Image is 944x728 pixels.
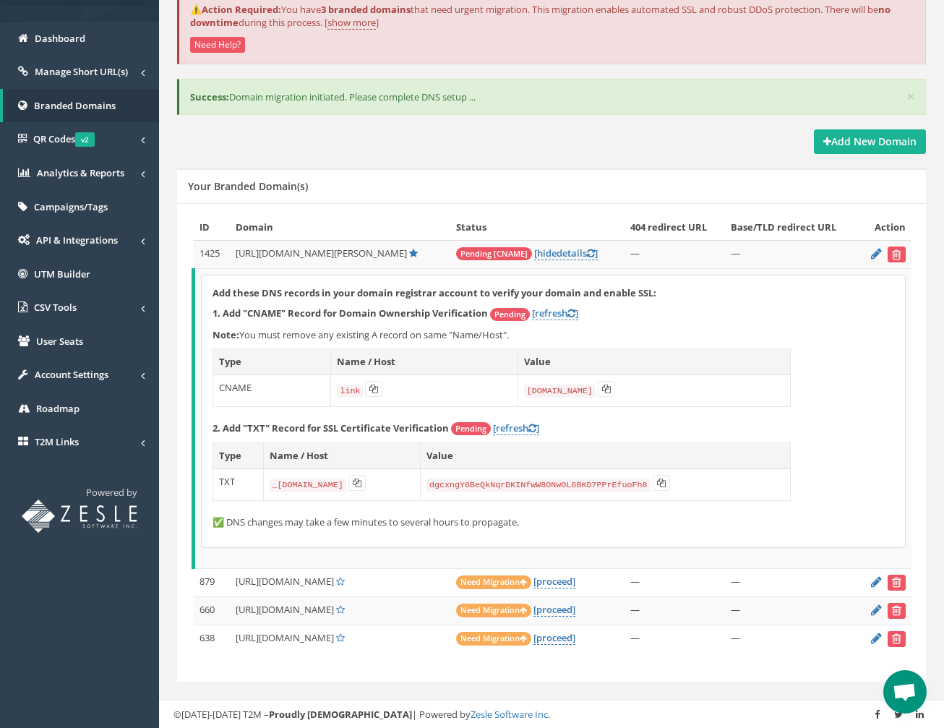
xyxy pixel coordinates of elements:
[213,328,239,341] b: Note:
[725,215,859,240] th: Base/TLD redirect URL
[35,32,85,45] span: Dashboard
[537,247,557,260] span: hide
[906,89,915,104] button: ×
[269,708,412,721] strong: Proudly [DEMOGRAPHIC_DATA]
[213,374,331,406] td: CNAME
[194,215,230,240] th: ID
[236,247,407,260] span: [URL][DOMAIN_NAME][PERSON_NAME]
[336,575,345,588] a: Set Default
[534,247,598,260] a: [hidedetails]
[188,181,308,192] h5: Your Branded Domain(s)
[270,479,346,492] code: _[DOMAIN_NAME]
[230,215,450,240] th: Domain
[35,368,108,381] span: Account Settings
[236,575,334,588] span: [URL][DOMAIN_NAME]
[190,3,891,30] strong: no downtime
[331,349,518,375] th: Name / Host
[35,65,128,78] span: Manage Short URL(s)
[533,575,575,588] a: [proceed]
[236,603,334,616] span: [URL][DOMAIN_NAME]
[194,568,230,596] td: 879
[456,604,531,617] span: Need Migration
[190,90,229,103] b: Success:
[236,631,334,644] span: [URL][DOMAIN_NAME]
[625,625,725,653] td: —
[35,435,79,448] span: T2M Links
[213,469,264,501] td: TXT
[518,349,790,375] th: Value
[213,286,656,299] strong: Add these DNS records in your domain registrar account to verify your domain and enable SSL:
[213,328,894,342] p: You must remove any existing A record on same "Name/Host".
[426,479,651,492] code: dgcxngY6BeQkNqrDKINfwW8ONwOL6BKD7PPrEfuoFh8
[194,625,230,653] td: 638
[34,99,116,112] span: Branded Domains
[213,421,449,434] strong: 2. Add "TXT" Record for SSL Certificate Verification
[177,79,926,116] div: Domain migration initiated. Please complete DNS setup ...
[456,247,532,260] span: Pending [CNAME]
[725,625,859,653] td: —
[75,132,95,147] span: v2
[471,708,550,721] a: Zesle Software Inc.
[409,247,418,260] a: Default
[34,267,90,281] span: UTM Builder
[194,240,230,268] td: 1425
[190,3,281,16] strong: ⚠️Action Required:
[36,335,83,348] span: User Seats
[36,234,118,247] span: API & Integrations
[725,240,859,268] td: —
[625,596,725,625] td: —
[336,631,345,644] a: Set Default
[263,443,420,469] th: Name / Host
[22,500,137,533] img: T2M URL Shortener powered by Zesle Software Inc.
[327,16,376,30] a: show more
[625,215,725,240] th: 404 redirect URL
[190,37,245,53] button: Need Help?
[725,596,859,625] td: —
[173,708,930,721] div: ©[DATE]-[DATE] T2M – | Powered by
[625,568,725,596] td: —
[190,3,914,30] p: You have that need urgent migration. This migration enables automated SSL and robust DDoS protect...
[86,486,137,499] span: Powered by
[533,631,575,645] a: [proceed]
[725,568,859,596] td: —
[34,200,108,213] span: Campaigns/Tags
[532,307,578,320] a: [refresh]
[213,515,894,529] p: ✅ DNS changes may take a few minutes to several hours to propagate.
[34,301,77,314] span: CSV Tools
[883,670,927,714] a: Open chat
[213,349,331,375] th: Type
[336,603,345,616] a: Set Default
[194,596,230,625] td: 660
[37,166,124,179] span: Analytics & Reports
[420,443,790,469] th: Value
[451,422,491,435] span: Pending
[493,421,539,435] a: [refresh]
[456,575,531,589] span: Need Migration
[625,240,725,268] td: —
[213,443,264,469] th: Type
[823,134,917,148] strong: Add New Domain
[337,385,363,398] code: link
[321,3,411,16] strong: 3 branded domains
[36,402,80,415] span: Roadmap
[213,307,488,320] strong: 1. Add "CNAME" Record for Domain Ownership Verification
[456,632,531,646] span: Need Migration
[524,385,596,398] code: [DOMAIN_NAME]
[490,308,530,321] span: Pending
[814,129,926,154] a: Add New Domain
[533,603,575,617] a: [proceed]
[450,215,625,240] th: Status
[859,215,911,240] th: Action
[33,132,95,145] span: QR Codes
